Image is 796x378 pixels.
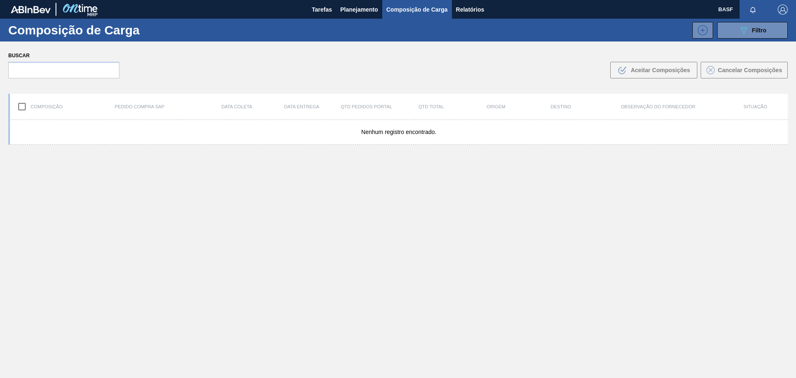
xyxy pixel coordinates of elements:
[593,104,723,109] div: Observação do Fornecedor
[334,104,399,109] div: Qtd Pedidos Portal
[752,27,767,34] span: Filtro
[464,104,528,109] div: Origem
[740,4,766,15] button: Notificações
[723,104,788,109] div: Situação
[701,62,788,78] button: Cancelar Composições
[204,104,269,109] div: Data coleta
[717,22,788,39] button: Filtro
[11,6,51,13] img: TNhmsLtSVTkK8tSr43FrP2fwEKptu5GPRR3wAAAABJRU5ErkJggg==
[529,104,593,109] div: Destino
[718,67,782,73] span: Cancelar Composições
[8,25,145,35] h1: Composição de Carga
[386,5,448,15] span: Composição de Carga
[8,50,119,62] label: Buscar
[10,98,75,115] div: Composição
[610,62,697,78] button: Aceitar Composições
[75,104,204,109] div: Pedido Compra SAP
[269,104,334,109] div: Data entrega
[631,67,690,73] span: Aceitar Composições
[456,5,484,15] span: Relatórios
[778,5,788,15] img: Logout
[688,22,713,39] div: Nova Composição
[312,5,332,15] span: Tarefas
[361,129,436,135] span: Nenhum registro encontrado.
[399,104,464,109] div: Qtd Total
[340,5,378,15] span: Planejamento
